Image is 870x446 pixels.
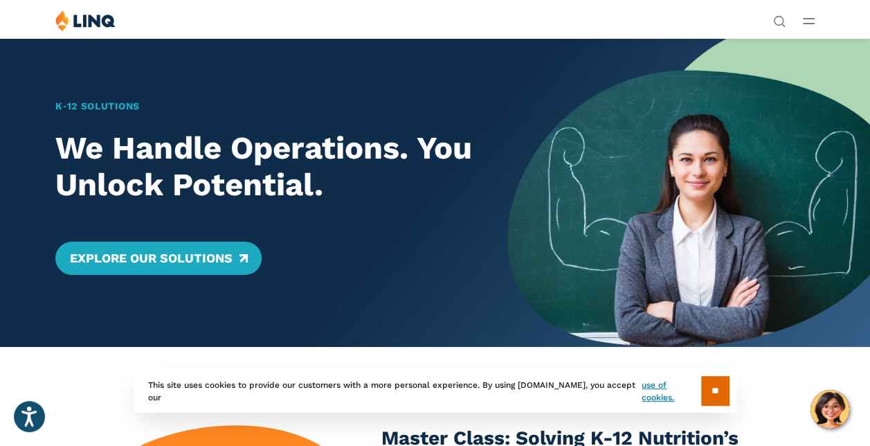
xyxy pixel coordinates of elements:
[55,242,261,275] a: Explore Our Solutions
[642,379,700,404] a: use of cookies.
[803,13,815,28] button: Open Main Menu
[773,10,786,26] nav: Utility Navigation
[55,130,471,202] h2: We Handle Operations. You Unlock Potential.
[55,10,116,31] img: LINQ | K‑12 Software
[507,38,870,347] img: Home Banner
[134,369,736,413] div: This site uses cookies to provide our customers with a more personal experience. By using [DOMAIN...
[55,99,471,114] h1: K‑12 Solutions
[773,14,786,26] button: Open Search Bar
[810,390,849,429] button: Hello, have a question? Let’s chat.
